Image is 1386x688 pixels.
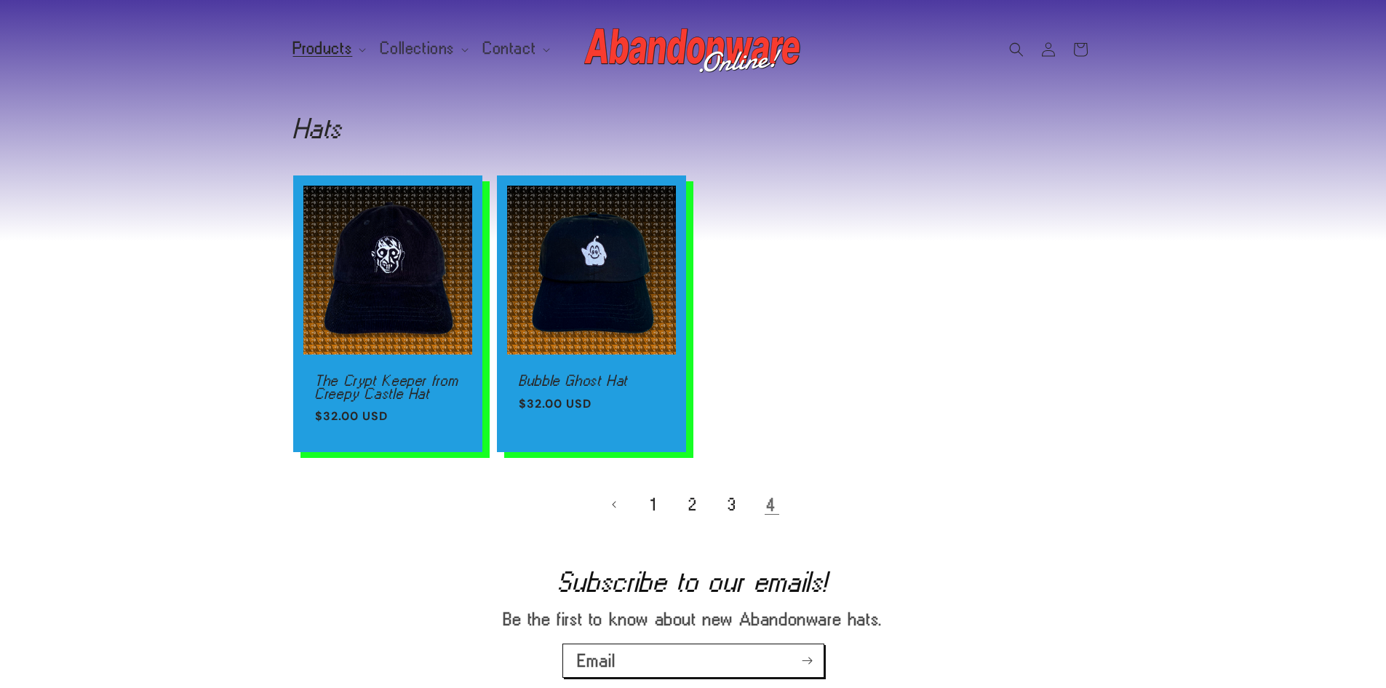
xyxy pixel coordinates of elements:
span: Collections [381,42,455,55]
h2: Subscribe to our emails! [65,570,1321,593]
summary: Contact [474,33,556,64]
button: Subscribe [792,644,824,678]
p: Be the first to know about new Abandonware hats. [439,609,948,630]
span: Contact [483,42,536,55]
a: Page 1 [638,489,670,521]
summary: Collections [372,33,474,64]
nav: Pagination [293,489,1094,521]
a: Page 4 [756,489,788,521]
a: Bubble Ghost Hat [519,374,664,387]
summary: Search [1000,33,1032,66]
img: Abandonware [584,20,802,79]
a: Abandonware [578,15,808,84]
a: Page 3 [717,489,749,521]
h1: Hats [293,116,1094,140]
a: Previous page [599,489,631,521]
input: Email [563,644,824,677]
a: The Crypt Keeper from Creepy Castle Hat [315,374,461,400]
span: Products [293,42,353,55]
summary: Products [284,33,373,64]
a: Page 2 [677,489,709,521]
